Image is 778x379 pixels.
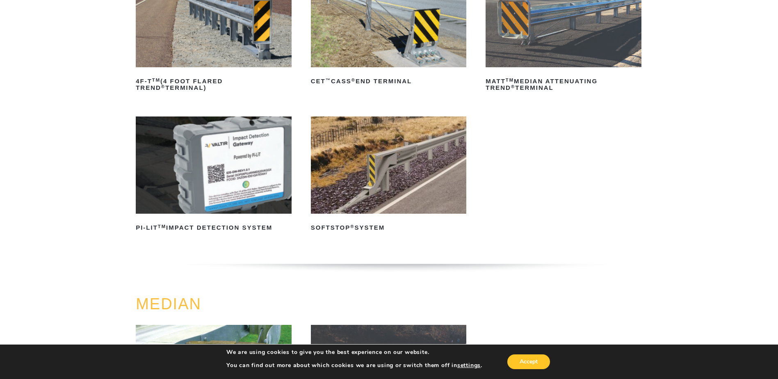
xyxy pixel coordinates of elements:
[226,349,482,356] p: We are using cookies to give you the best experience on our website.
[136,75,292,94] h2: 4F-T (4 Foot Flared TREND Terminal)
[136,116,292,234] a: PI-LITTMImpact Detection System
[511,84,515,89] sup: ®
[161,84,165,89] sup: ®
[507,354,550,369] button: Accept
[457,362,481,369] button: settings
[351,78,356,82] sup: ®
[136,295,201,313] a: MEDIAN
[311,116,467,214] img: SoftStop System End Terminal
[311,221,467,234] h2: SoftStop System
[326,78,331,82] sup: ™
[152,78,160,82] sup: TM
[486,75,641,94] h2: MATT Median Attenuating TREND Terminal
[226,362,482,369] p: You can find out more about which cookies we are using or switch them off in .
[506,78,514,82] sup: TM
[136,221,292,234] h2: PI-LIT Impact Detection System
[350,224,354,229] sup: ®
[311,75,467,88] h2: CET CASS End Terminal
[311,116,467,234] a: SoftStop®System
[158,224,166,229] sup: TM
